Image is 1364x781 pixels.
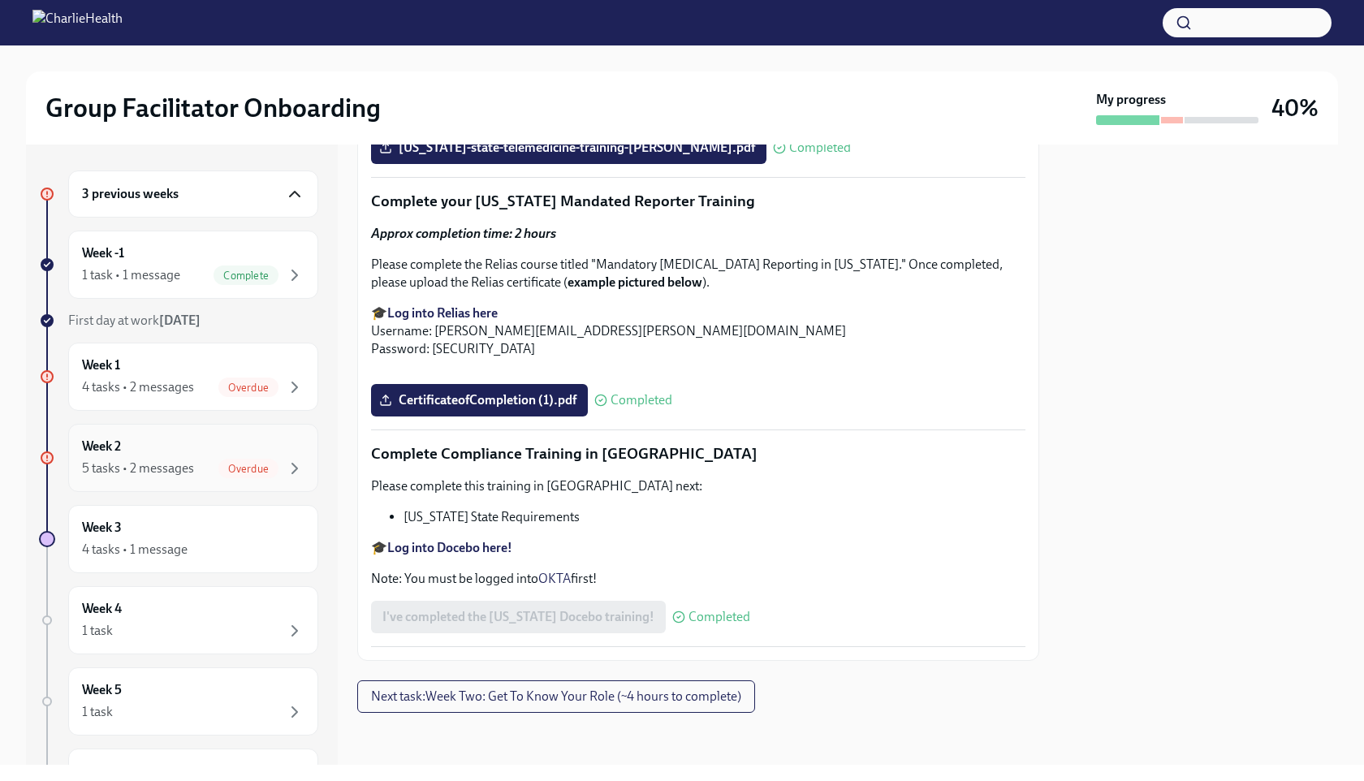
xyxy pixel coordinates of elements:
p: Please complete this training in [GEOGRAPHIC_DATA] next: [371,477,1025,495]
span: [US_STATE]-state-telemedicine-training-[PERSON_NAME].pdf [382,140,755,156]
div: 1 task [82,622,113,640]
label: CertificateofCompletion (1).pdf [371,384,588,416]
h6: Week -1 [82,244,124,262]
h6: Week 3 [82,519,122,537]
p: Note: You must be logged into first! [371,570,1025,588]
span: First day at work [68,313,201,328]
a: Week 14 tasks • 2 messagesOverdue [39,343,318,411]
div: 1 task • 1 message [82,266,180,284]
span: CertificateofCompletion (1).pdf [382,392,576,408]
span: Completed [688,611,750,624]
span: Next task : Week Two: Get To Know Your Role (~4 hours to complete) [371,688,741,705]
label: [US_STATE]-state-telemedicine-training-[PERSON_NAME].pdf [371,132,766,164]
span: Overdue [218,382,278,394]
div: 3 previous weeks [68,170,318,218]
a: Log into Docebo here! [387,540,512,555]
button: Next task:Week Two: Get To Know Your Role (~4 hours to complete) [357,680,755,713]
a: Log into Relias here [387,305,498,321]
img: CharlieHealth [32,10,123,36]
p: 🎓 [371,539,1025,557]
h2: Group Facilitator Onboarding [45,92,381,124]
h3: 40% [1271,93,1319,123]
h6: Week 6 [82,762,122,780]
a: First day at work[DATE] [39,312,318,330]
strong: [DATE] [159,313,201,328]
h6: 3 previous weeks [82,185,179,203]
h6: Week 2 [82,438,121,455]
strong: My progress [1096,91,1166,109]
a: Week 25 tasks • 2 messagesOverdue [39,424,318,492]
li: [US_STATE] State Requirements [404,508,1025,526]
p: Complete Compliance Training in [GEOGRAPHIC_DATA] [371,443,1025,464]
span: Complete [214,270,278,282]
h6: Week 4 [82,600,122,618]
span: Overdue [218,463,278,475]
p: 🎓 Username: [PERSON_NAME][EMAIL_ADDRESS][PERSON_NAME][DOMAIN_NAME] Password: [SECURITY_DATA] [371,304,1025,358]
a: OKTA [538,571,571,586]
div: 4 tasks • 2 messages [82,378,194,396]
strong: Approx completion time: 2 hours [371,226,556,241]
div: 5 tasks • 2 messages [82,460,194,477]
div: 4 tasks • 1 message [82,541,188,559]
p: Complete your [US_STATE] Mandated Reporter Training [371,191,1025,212]
a: Week 41 task [39,586,318,654]
h6: Week 5 [82,681,122,699]
span: Completed [611,394,672,407]
strong: example pictured below [568,274,702,290]
div: 1 task [82,703,113,721]
h6: Week 1 [82,356,120,374]
p: Please complete the Relias course titled "Mandatory [MEDICAL_DATA] Reporting in [US_STATE]." Once... [371,256,1025,291]
a: Week 34 tasks • 1 message [39,505,318,573]
a: Week 51 task [39,667,318,736]
span: Completed [789,141,851,154]
a: Week -11 task • 1 messageComplete [39,231,318,299]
